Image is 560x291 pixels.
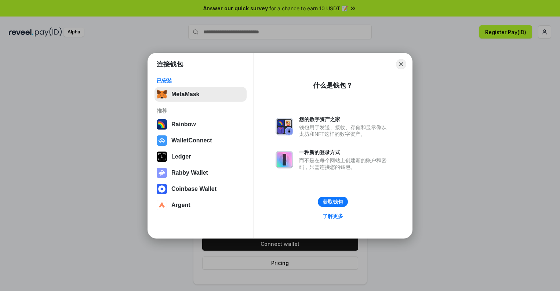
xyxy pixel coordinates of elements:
div: 钱包用于发送、接收、存储和显示像以太坊和NFT这样的数字资产。 [299,124,390,137]
button: Argent [154,198,247,212]
img: svg+xml,%3Csvg%20xmlns%3D%22http%3A%2F%2Fwww.w3.org%2F2000%2Fsvg%22%20width%3D%2228%22%20height%3... [157,152,167,162]
a: 了解更多 [318,211,348,221]
div: 一种新的登录方式 [299,149,390,156]
button: 获取钱包 [318,197,348,207]
button: Rabby Wallet [154,165,247,180]
div: Rainbow [171,121,196,128]
button: Close [396,59,406,69]
div: 了解更多 [323,213,343,219]
img: svg+xml,%3Csvg%20fill%3D%22none%22%20height%3D%2233%22%20viewBox%3D%220%200%2035%2033%22%20width%... [157,89,167,99]
div: Coinbase Wallet [171,186,217,192]
img: svg+xml,%3Csvg%20xmlns%3D%22http%3A%2F%2Fwww.w3.org%2F2000%2Fsvg%22%20fill%3D%22none%22%20viewBox... [276,118,293,135]
img: svg+xml,%3Csvg%20xmlns%3D%22http%3A%2F%2Fwww.w3.org%2F2000%2Fsvg%22%20fill%3D%22none%22%20viewBox... [157,168,167,178]
div: WalletConnect [171,137,212,144]
div: 已安装 [157,77,244,84]
img: svg+xml,%3Csvg%20width%3D%2228%22%20height%3D%2228%22%20viewBox%3D%220%200%2028%2028%22%20fill%3D... [157,184,167,194]
div: 获取钱包 [323,199,343,205]
img: svg+xml,%3Csvg%20width%3D%2228%22%20height%3D%2228%22%20viewBox%3D%220%200%2028%2028%22%20fill%3D... [157,135,167,146]
div: 推荐 [157,108,244,114]
button: WalletConnect [154,133,247,148]
div: 而不是在每个网站上创建新的账户和密码，只需连接您的钱包。 [299,157,390,170]
button: Ledger [154,149,247,164]
img: svg+xml,%3Csvg%20width%3D%22120%22%20height%3D%22120%22%20viewBox%3D%220%200%20120%20120%22%20fil... [157,119,167,130]
img: svg+xml,%3Csvg%20xmlns%3D%22http%3A%2F%2Fwww.w3.org%2F2000%2Fsvg%22%20fill%3D%22none%22%20viewBox... [276,151,293,168]
button: Rainbow [154,117,247,132]
div: Rabby Wallet [171,170,208,176]
div: Argent [171,202,190,208]
h1: 连接钱包 [157,60,183,69]
div: MetaMask [171,91,199,98]
button: Coinbase Wallet [154,182,247,196]
img: svg+xml,%3Csvg%20width%3D%2228%22%20height%3D%2228%22%20viewBox%3D%220%200%2028%2028%22%20fill%3D... [157,200,167,210]
div: 您的数字资产之家 [299,116,390,123]
div: Ledger [171,153,191,160]
div: 什么是钱包？ [313,81,353,90]
button: MetaMask [154,87,247,102]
